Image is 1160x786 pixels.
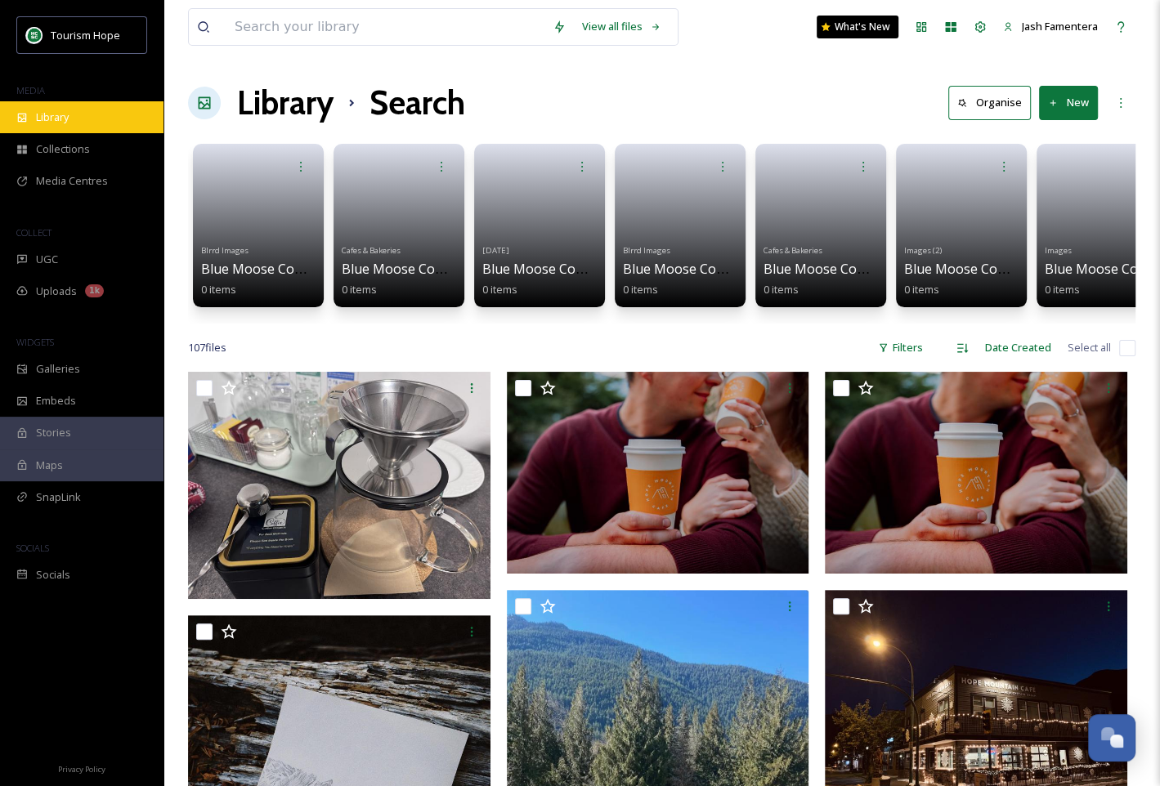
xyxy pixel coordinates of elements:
span: Uploads [36,284,77,299]
span: Blrrd Images [201,245,249,256]
span: 0 items [764,282,799,297]
span: Maps [36,458,63,473]
h1: Search [369,78,465,127]
span: COLLECT [16,226,52,239]
a: View all files [574,11,670,42]
a: Jash Famentera [995,11,1106,42]
a: Images (2)Blue Moose Coffee House0 items [904,241,1064,297]
img: ext_1758055168.656856_jjbgriffin@gmail.com-016A0736.jpg [507,372,809,574]
span: Blue Moose Coffee House [201,260,361,278]
span: 0 items [904,282,939,297]
button: Open Chat [1088,714,1135,761]
span: Stories [36,425,71,440]
img: ext_1758055168.176336_jjbgriffin@gmail.com-016A0732.jpg [825,372,1127,574]
span: Blue Moose Coffee House [342,260,502,278]
span: Privacy Policy [58,764,105,775]
span: Blue Moose Coffee House [482,260,643,278]
span: Tourism Hope [51,28,120,42]
span: SOCIALS [16,542,49,554]
span: Images (2) [904,245,942,256]
a: Blrrd ImagesBlue Moose Coffee House0 items [623,241,783,297]
span: WIDGETS [16,336,54,348]
span: Media Centres [36,173,108,189]
span: 0 items [1045,282,1080,297]
span: Galleries [36,361,80,377]
span: [DATE] [482,245,509,256]
span: 0 items [342,282,377,297]
img: ext_1758138691.454601_Reservations@evergreen-bb.com-IMG_4592.jpeg [188,372,490,599]
a: Blrrd ImagesBlue Moose Coffee House0 items [201,241,361,297]
span: SnapLink [36,489,81,505]
span: Jash Famentera [1022,19,1098,33]
a: Cafes & BakeriesBlue Moose Coffee House0 items [764,241,924,297]
span: Blue Moose Coffee House [623,260,783,278]
span: Library [36,109,69,125]
img: logo.png [26,27,43,43]
button: New [1039,86,1098,119]
a: Privacy Policy [58,758,105,778]
a: Cafes & BakeriesBlue Moose Coffee House0 items [342,241,502,297]
span: Embeds [36,393,76,409]
span: Select all [1068,340,1111,355]
span: MEDIA [16,84,45,96]
span: Cafes & Bakeries [342,245,401,256]
a: [DATE]Blue Moose Coffee House0 items [482,241,643,297]
span: 0 items [623,282,658,297]
span: Images [1045,245,1072,256]
span: Socials [36,567,70,583]
span: 0 items [201,282,236,297]
span: Blue Moose Coffee House [904,260,1064,278]
button: Organise [948,86,1031,119]
div: Filters [870,332,931,364]
div: Date Created [977,332,1059,364]
a: What's New [817,16,898,38]
div: 1k [85,284,104,297]
span: Blrrd Images [623,245,670,256]
span: Blue Moose Coffee House [764,260,924,278]
span: 107 file s [188,340,226,355]
span: Collections [36,141,90,157]
span: Cafes & Bakeries [764,245,822,256]
span: 0 items [482,282,517,297]
a: Library [237,78,334,127]
span: UGC [36,252,58,267]
input: Search your library [226,9,544,45]
a: Organise [948,86,1039,119]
